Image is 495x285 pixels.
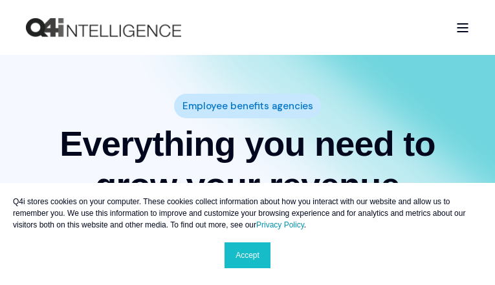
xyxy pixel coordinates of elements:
span: Employee benefits agencies [182,97,313,116]
a: Back to Home [26,18,181,37]
img: Q4intelligence, LLC logo [26,18,181,37]
a: Open Burger Menu [450,17,476,39]
p: Q4i stores cookies on your computer. These cookies collect information about how you interact wit... [13,196,482,231]
a: Accept [225,242,270,268]
h1: Everything you need to grow your revenue [26,123,469,206]
a: Privacy Policy [256,220,304,229]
